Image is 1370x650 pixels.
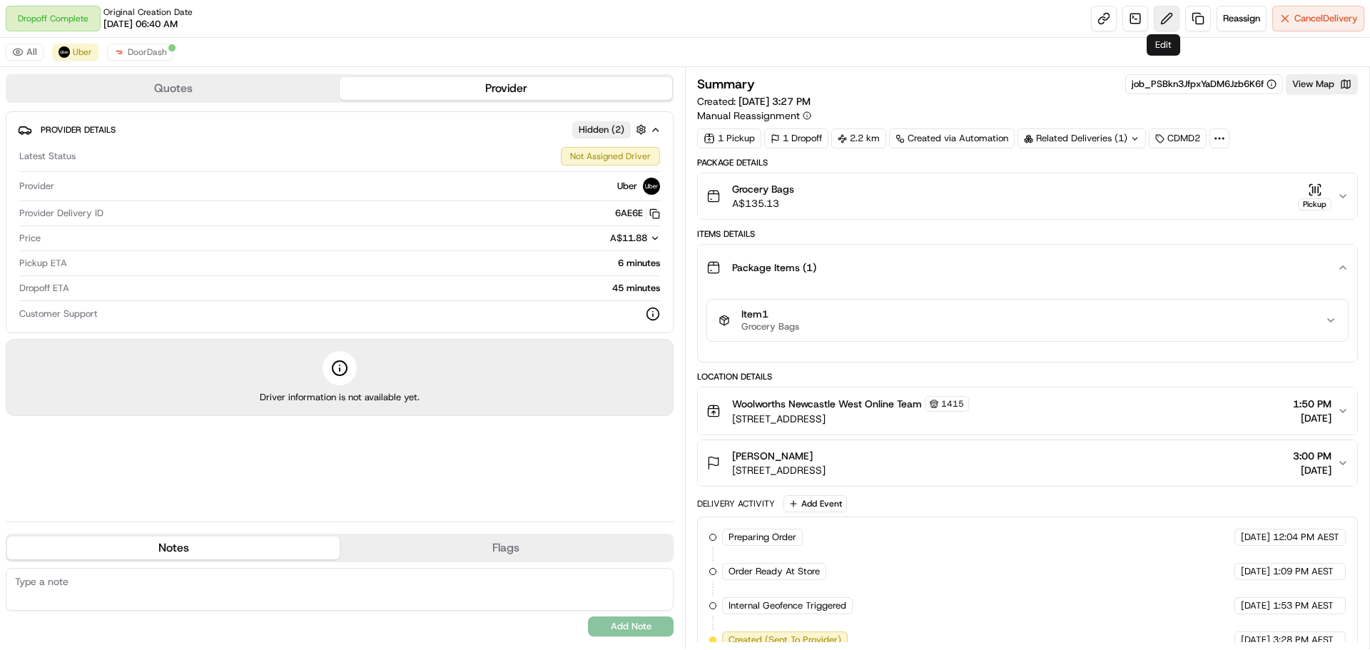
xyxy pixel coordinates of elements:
[1217,6,1267,31] button: Reassign
[732,260,816,275] span: Package Items ( 1 )
[19,308,98,320] span: Customer Support
[59,46,70,58] img: uber-new-logo.jpeg
[1223,12,1260,25] span: Reassign
[831,128,886,148] div: 2.2 km
[1273,565,1334,578] span: 1:09 PM AEST
[103,18,178,31] span: [DATE] 06:40 AM
[107,44,173,61] button: DoorDash
[41,124,116,136] span: Provider Details
[698,387,1357,435] button: Woolworths Newcastle West Online Team1415[STREET_ADDRESS]1:50 PM[DATE]
[732,449,813,463] span: [PERSON_NAME]
[643,178,660,195] img: uber-new-logo.jpeg
[697,371,1358,382] div: Location Details
[697,108,800,123] span: Manual Reassignment
[697,157,1358,168] div: Package Details
[579,123,624,136] span: Hidden ( 2 )
[729,531,796,544] span: Preparing Order
[1293,463,1331,477] span: [DATE]
[1147,34,1180,56] div: Edit
[941,398,964,410] span: 1415
[1241,599,1270,612] span: [DATE]
[739,95,811,108] span: [DATE] 3:27 PM
[1132,78,1277,91] button: job_PSBkn3JfpxYaDM6Jzb6K6f
[1286,74,1358,94] button: View Map
[697,228,1358,240] div: Items Details
[1241,565,1270,578] span: [DATE]
[534,232,660,245] button: A$11.88
[340,77,672,100] button: Provider
[697,94,811,108] span: Created:
[1298,198,1331,210] div: Pickup
[1273,531,1339,544] span: 12:04 PM AEST
[698,245,1357,290] button: Package Items (1)
[19,207,103,220] span: Provider Delivery ID
[732,463,826,477] span: [STREET_ADDRESS]
[1273,599,1334,612] span: 1:53 PM AEST
[128,46,167,58] span: DoorDash
[1294,12,1358,25] span: Cancel Delivery
[1149,128,1207,148] div: CDMD2
[729,565,820,578] span: Order Ready At Store
[729,634,841,646] span: Created (Sent To Provider)
[732,397,922,411] span: Woolworths Newcastle West Online Team
[73,46,92,58] span: Uber
[52,44,98,61] button: Uber
[697,128,761,148] div: 1 Pickup
[741,308,799,321] span: Item 1
[697,498,775,509] div: Delivery Activity
[572,121,650,138] button: Hidden (2)
[697,108,811,123] button: Manual Reassignment
[732,196,794,210] span: A$135.13
[1293,411,1331,425] span: [DATE]
[729,599,846,612] span: Internal Geofence Triggered
[889,128,1015,148] a: Created via Automation
[698,440,1357,486] button: [PERSON_NAME][STREET_ADDRESS]3:00 PM[DATE]
[732,412,969,426] span: [STREET_ADDRESS]
[1241,634,1270,646] span: [DATE]
[1298,183,1331,210] button: Pickup
[698,290,1357,362] div: Package Items (1)
[7,537,340,559] button: Notes
[7,77,340,100] button: Quotes
[103,6,193,18] span: Original Creation Date
[75,282,660,295] div: 45 minutes
[19,150,76,163] span: Latest Status
[260,391,420,404] span: Driver information is not available yet.
[741,321,799,332] span: Grocery Bags
[340,537,672,559] button: Flags
[19,232,41,245] span: Price
[18,118,661,141] button: Provider DetailsHidden (2)
[615,207,660,220] button: 6AE6E
[617,180,637,193] span: Uber
[1293,449,1331,463] span: 3:00 PM
[732,182,794,196] span: Grocery Bags
[113,46,125,58] img: doordash_logo_v2.png
[698,173,1357,219] button: Grocery BagsA$135.13Pickup
[19,257,67,270] span: Pickup ETA
[1273,634,1334,646] span: 3:28 PM AEST
[6,44,44,61] button: All
[707,300,1348,341] button: Item1Grocery Bags
[783,495,847,512] button: Add Event
[764,128,828,148] div: 1 Dropoff
[1018,128,1146,148] div: Related Deliveries (1)
[697,78,755,91] h3: Summary
[19,282,69,295] span: Dropoff ETA
[1241,531,1270,544] span: [DATE]
[73,257,660,270] div: 6 minutes
[19,180,54,193] span: Provider
[1293,397,1331,411] span: 1:50 PM
[610,232,647,244] span: A$11.88
[1272,6,1364,31] button: CancelDelivery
